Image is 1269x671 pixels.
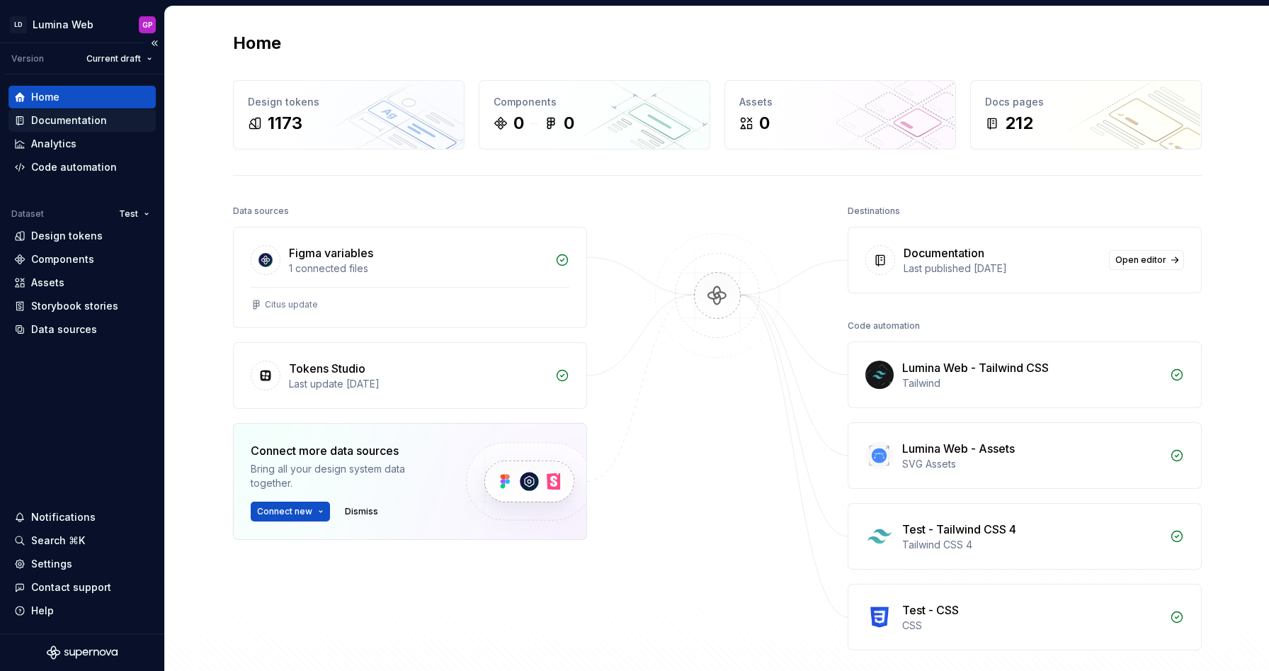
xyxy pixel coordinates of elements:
[31,113,107,128] div: Documentation
[8,156,156,179] a: Code automation
[31,252,94,266] div: Components
[8,318,156,341] a: Data sources
[904,244,984,261] div: Documentation
[564,112,574,135] div: 0
[8,109,156,132] a: Documentation
[3,9,161,40] button: LDLumina WebGP
[8,86,156,108] a: Home
[33,18,93,32] div: Lumina Web
[8,576,156,599] button: Contact support
[248,95,450,109] div: Design tokens
[513,112,524,135] div: 0
[848,316,920,336] div: Code automation
[31,580,111,594] div: Contact support
[11,208,44,220] div: Dataset
[8,529,156,552] button: Search ⌘K
[31,510,96,524] div: Notifications
[8,248,156,271] a: Components
[724,80,956,150] a: Assets0
[233,201,289,221] div: Data sources
[848,201,900,221] div: Destinations
[8,553,156,575] a: Settings
[739,95,941,109] div: Assets
[8,225,156,247] a: Design tokens
[86,53,141,64] span: Current draft
[119,208,138,220] span: Test
[31,322,97,337] div: Data sources
[251,502,330,521] button: Connect new
[8,271,156,294] a: Assets
[47,645,118,660] svg: Supernova Logo
[8,506,156,529] button: Notifications
[8,295,156,317] a: Storybook stories
[233,227,587,328] a: Figma variables1 connected filesCitus update
[970,80,1202,150] a: Docs pages212
[31,557,72,571] div: Settings
[902,359,1049,376] div: Lumina Web - Tailwind CSS
[289,244,373,261] div: Figma variables
[345,506,378,517] span: Dismiss
[1109,250,1184,270] a: Open editor
[251,442,442,459] div: Connect more data sources
[233,32,281,55] h2: Home
[11,53,44,64] div: Version
[289,360,365,377] div: Tokens Studio
[8,599,156,622] button: Help
[902,619,1161,633] div: CSS
[494,95,695,109] div: Components
[31,160,117,174] div: Code automation
[265,299,318,310] div: Citus update
[257,506,312,517] span: Connect new
[1005,112,1033,135] div: 212
[233,342,587,409] a: Tokens StudioLast update [DATE]
[31,299,118,313] div: Storybook stories
[31,90,59,104] div: Home
[31,604,54,618] div: Help
[113,204,156,224] button: Test
[759,112,770,135] div: 0
[289,261,547,276] div: 1 connected files
[10,16,27,33] div: LD
[902,440,1015,457] div: Lumina Web - Assets
[289,377,547,391] div: Last update [DATE]
[31,137,76,151] div: Analytics
[902,602,959,619] div: Test - CSS
[902,376,1161,390] div: Tailwind
[902,457,1161,471] div: SVG Assets
[985,95,1187,109] div: Docs pages
[268,112,302,135] div: 1173
[904,261,1100,276] div: Last published [DATE]
[142,19,153,30] div: GP
[31,534,85,548] div: Search ⌘K
[902,538,1161,552] div: Tailwind CSS 4
[8,132,156,155] a: Analytics
[31,276,64,290] div: Assets
[233,80,465,150] a: Design tokens1173
[144,33,164,53] button: Collapse sidebar
[1115,254,1166,266] span: Open editor
[251,462,442,490] div: Bring all your design system data together.
[902,521,1016,538] div: Test - Tailwind CSS 4
[338,502,385,521] button: Dismiss
[479,80,710,150] a: Components00
[31,229,103,243] div: Design tokens
[80,49,159,69] button: Current draft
